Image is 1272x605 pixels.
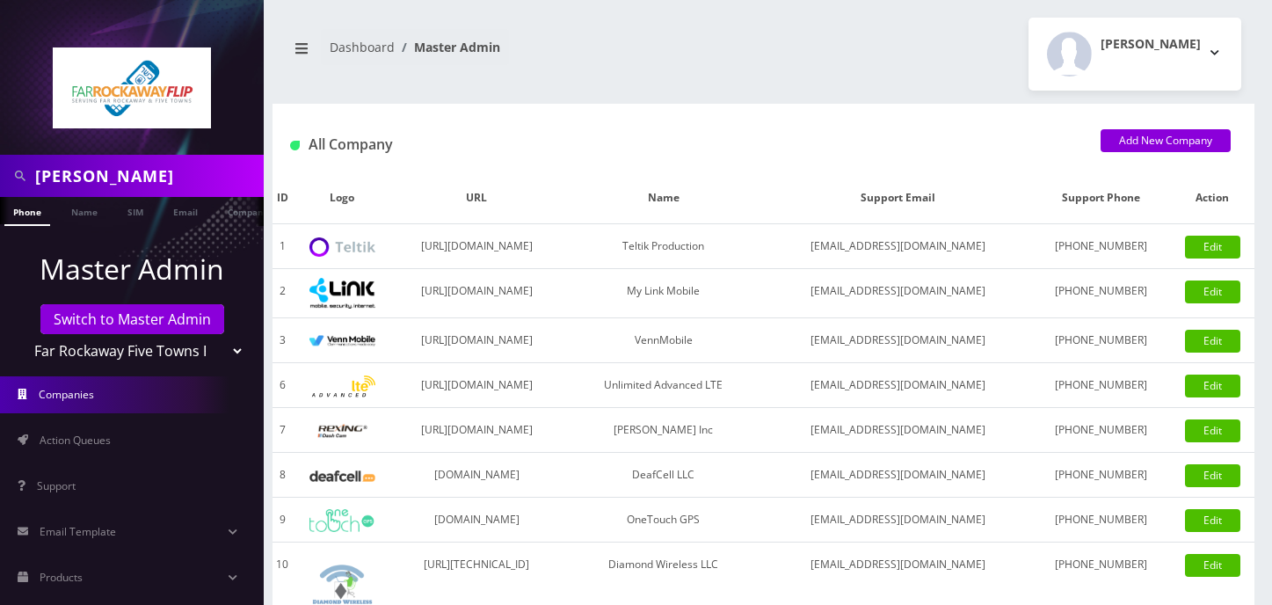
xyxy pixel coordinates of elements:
td: [URL][DOMAIN_NAME] [392,269,561,318]
a: Company [219,197,278,224]
img: OneTouch GPS [309,509,375,532]
a: Edit [1185,509,1240,532]
a: Edit [1185,419,1240,442]
img: All Company [290,141,300,150]
a: Edit [1185,464,1240,487]
td: [DOMAIN_NAME] [392,453,561,498]
td: [PHONE_NUMBER] [1031,224,1171,269]
a: Edit [1185,236,1240,259]
td: [EMAIL_ADDRESS][DOMAIN_NAME] [766,453,1030,498]
td: [PHONE_NUMBER] [1031,408,1171,453]
td: 1 [273,224,292,269]
li: Master Admin [395,38,500,56]
button: [PERSON_NAME] [1029,18,1241,91]
td: [PHONE_NUMBER] [1031,318,1171,363]
input: Search in Company [35,159,259,193]
td: 7 [273,408,292,453]
td: 2 [273,269,292,318]
span: Companies [39,387,94,402]
img: Unlimited Advanced LTE [309,375,375,397]
th: Support Phone [1031,172,1171,224]
img: My Link Mobile [309,278,375,309]
th: ID [273,172,292,224]
a: Email [164,197,207,224]
td: [PHONE_NUMBER] [1031,453,1171,498]
td: [EMAIL_ADDRESS][DOMAIN_NAME] [766,363,1030,408]
td: [PHONE_NUMBER] [1031,269,1171,318]
img: Teltik Production [309,237,375,258]
td: [EMAIL_ADDRESS][DOMAIN_NAME] [766,498,1030,543]
td: Unlimited Advanced LTE [561,363,766,408]
td: [PHONE_NUMBER] [1031,498,1171,543]
a: Dashboard [330,39,395,55]
td: [EMAIL_ADDRESS][DOMAIN_NAME] [766,408,1030,453]
td: [DOMAIN_NAME] [392,498,561,543]
td: OneTouch GPS [561,498,766,543]
span: Action Queues [40,433,111,448]
a: Switch to Master Admin [40,304,224,334]
td: 6 [273,363,292,408]
a: Edit [1185,375,1240,397]
a: Edit [1185,330,1240,353]
td: [PHONE_NUMBER] [1031,363,1171,408]
td: 8 [273,453,292,498]
img: Rexing Inc [309,423,375,440]
td: 3 [273,318,292,363]
td: [EMAIL_ADDRESS][DOMAIN_NAME] [766,269,1030,318]
th: Action [1171,172,1254,224]
span: Support [37,478,76,493]
th: Logo [292,172,392,224]
a: Edit [1185,554,1240,577]
img: Far Rockaway Five Towns Flip [53,47,211,128]
td: 9 [273,498,292,543]
td: My Link Mobile [561,269,766,318]
th: Name [561,172,766,224]
td: Teltik Production [561,224,766,269]
td: [PERSON_NAME] Inc [561,408,766,453]
h2: [PERSON_NAME] [1101,37,1201,52]
td: [EMAIL_ADDRESS][DOMAIN_NAME] [766,318,1030,363]
td: [URL][DOMAIN_NAME] [392,408,561,453]
td: VennMobile [561,318,766,363]
th: Support Email [766,172,1030,224]
a: Add New Company [1101,129,1231,152]
img: VennMobile [309,335,375,347]
td: [URL][DOMAIN_NAME] [392,318,561,363]
span: Email Template [40,524,116,539]
span: Products [40,570,83,585]
a: SIM [119,197,152,224]
td: [URL][DOMAIN_NAME] [392,363,561,408]
a: Phone [4,197,50,226]
td: [URL][DOMAIN_NAME] [392,224,561,269]
th: URL [392,172,561,224]
a: Name [62,197,106,224]
a: Edit [1185,281,1240,303]
h1: All Company [290,136,1074,153]
td: DeafCell LLC [561,453,766,498]
nav: breadcrumb [286,29,751,79]
img: DeafCell LLC [309,470,375,482]
td: [EMAIL_ADDRESS][DOMAIN_NAME] [766,224,1030,269]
